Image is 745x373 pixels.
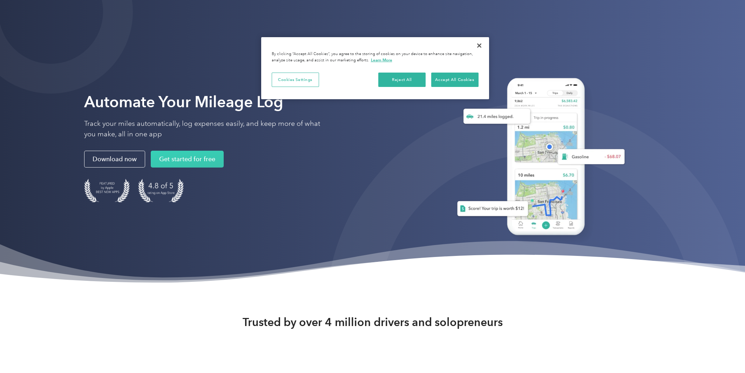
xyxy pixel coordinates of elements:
[138,179,184,202] img: 4.9 out of 5 stars on the app store
[378,73,426,87] button: Reject All
[272,51,479,63] div: By clicking “Accept All Cookies”, you agree to the storing of cookies on your device to enhance s...
[446,71,630,246] img: Everlance, mileage tracker app, expense tracking app
[243,315,503,329] strong: Trusted by over 4 million drivers and solopreneurs
[261,37,489,99] div: Cookie banner
[84,93,283,111] strong: Automate Your Mileage Log
[261,37,489,99] div: Privacy
[272,73,319,87] button: Cookies Settings
[472,38,487,53] button: Close
[84,151,145,168] a: Download now
[431,73,479,87] button: Accept All Cookies
[84,118,330,140] p: Track your miles automatically, log expenses easily, and keep more of what you make, all in one app
[151,151,224,168] a: Get started for free
[371,57,392,62] a: More information about your privacy, opens in a new tab
[84,179,130,202] img: Badge for Featured by Apple Best New Apps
